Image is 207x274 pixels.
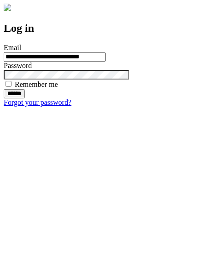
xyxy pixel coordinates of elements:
a: Forgot your password? [4,98,71,106]
label: Password [4,62,32,69]
h2: Log in [4,22,203,34]
label: Email [4,44,21,51]
img: logo-4e3dc11c47720685a147b03b5a06dd966a58ff35d612b21f08c02c0306f2b779.png [4,4,11,11]
label: Remember me [15,80,58,88]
